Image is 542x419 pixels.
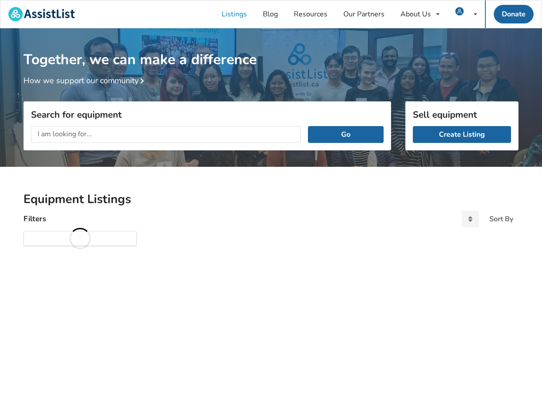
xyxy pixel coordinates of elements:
[23,75,147,86] a: How we support our community
[23,214,46,224] h4: Filters
[23,28,519,69] h1: Together, we can make a difference
[8,7,75,21] img: assistlist-logo
[23,192,519,207] h2: Equipment Listings
[335,0,392,28] a: Our Partners
[494,5,534,23] a: Donate
[489,215,513,223] div: Sort By
[308,126,384,143] button: Go
[214,0,255,28] a: Listings
[413,109,511,120] h3: Sell equipment
[31,109,384,120] h3: Search for equipment
[455,7,464,15] img: user icon
[413,126,511,143] a: Create Listing
[400,11,431,18] div: About Us
[286,0,335,28] a: Resources
[255,0,286,28] a: Blog
[31,126,301,143] input: I am looking for...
